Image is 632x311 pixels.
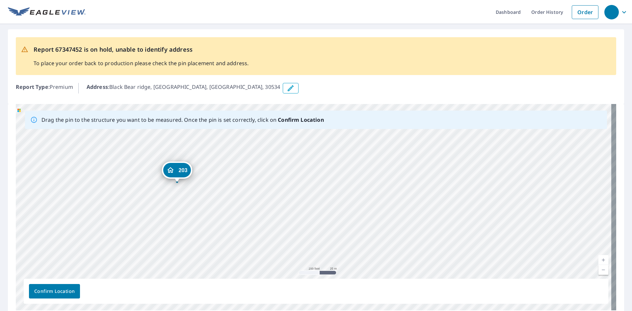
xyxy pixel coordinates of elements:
button: Confirm Location [29,284,80,298]
p: Drag the pin to the structure you want to be measured. Once the pin is set correctly, click on [41,116,324,124]
p: : Premium [16,83,73,93]
img: EV Logo [8,7,86,17]
span: Confirm Location [34,287,75,296]
div: Dropped pin, building 203, Residential property, Black Bear ridge jasper, GA 30534 [162,162,192,182]
p: To place your order back to production please check the pin placement and address. [34,59,249,67]
b: Report Type [16,83,48,91]
span: 203 [179,168,188,173]
b: Confirm Location [278,116,324,123]
a: Current Level 18, Zoom In [598,255,608,265]
a: Current Level 18, Zoom Out [598,265,608,275]
a: Order [572,5,598,19]
p: : Black Bear ridge, [GEOGRAPHIC_DATA], [GEOGRAPHIC_DATA], 30534 [87,83,280,93]
p: Report 67347452 is on hold, unable to identify address [34,45,249,54]
b: Address [87,83,108,91]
